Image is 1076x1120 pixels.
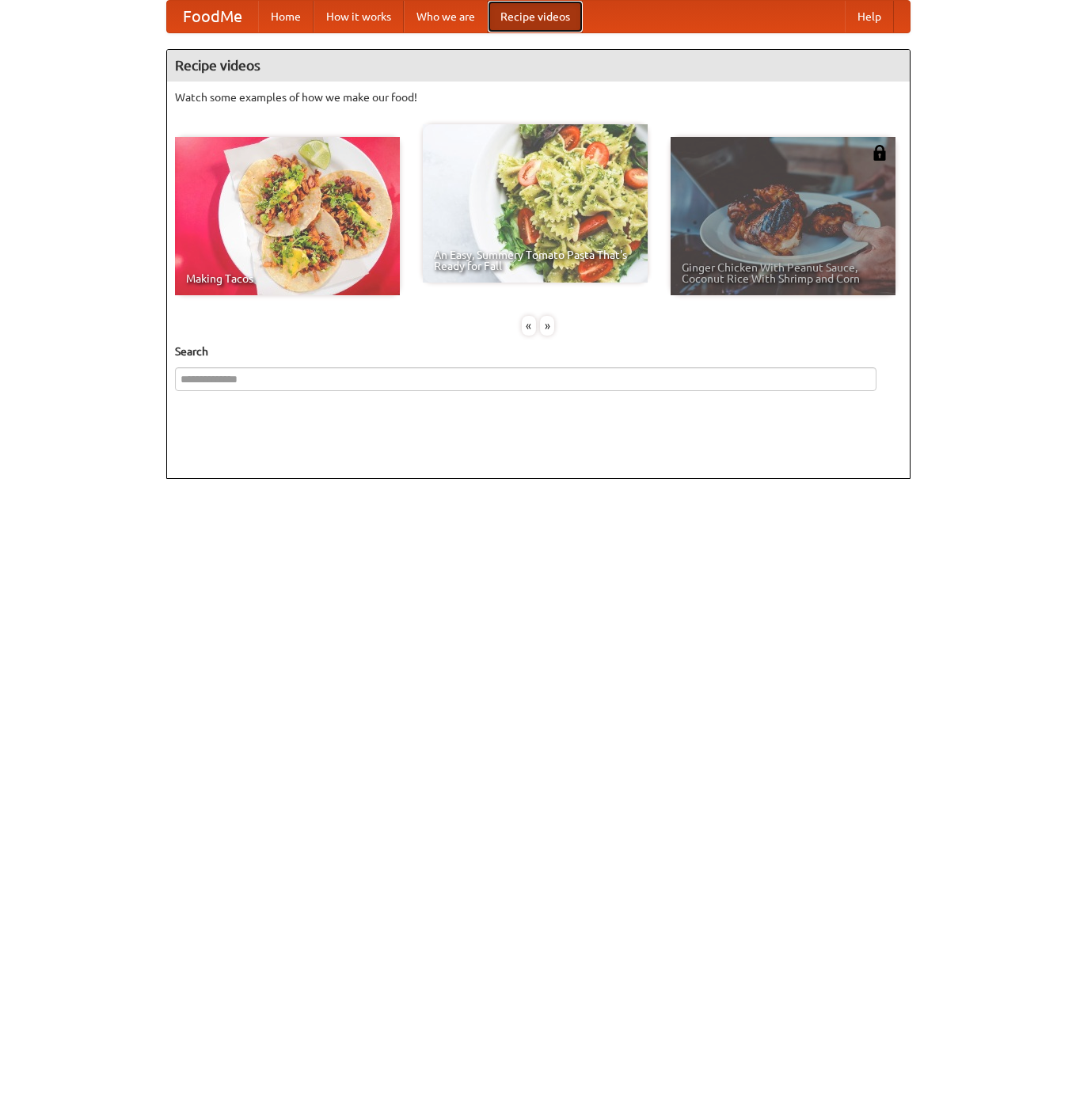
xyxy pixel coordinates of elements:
a: FoodMe [167,1,258,32]
a: Help [845,1,894,32]
h4: Recipe videos [167,50,910,82]
p: Watch some examples of how we make our food! [175,89,902,105]
span: An Easy, Summery Tomato Pasta That's Ready for Fall [434,249,637,271]
span: Making Tacos [186,273,389,284]
div: « [522,316,536,336]
div: » [540,316,554,336]
a: Who we are [404,1,488,32]
a: How it works [314,1,404,32]
img: 483408.png [872,145,888,161]
a: Recipe videos [488,1,583,32]
a: An Easy, Summery Tomato Pasta That's Ready for Fall [423,124,648,283]
a: Home [258,1,314,32]
a: Making Tacos [175,137,400,295]
h5: Search [175,344,902,359]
